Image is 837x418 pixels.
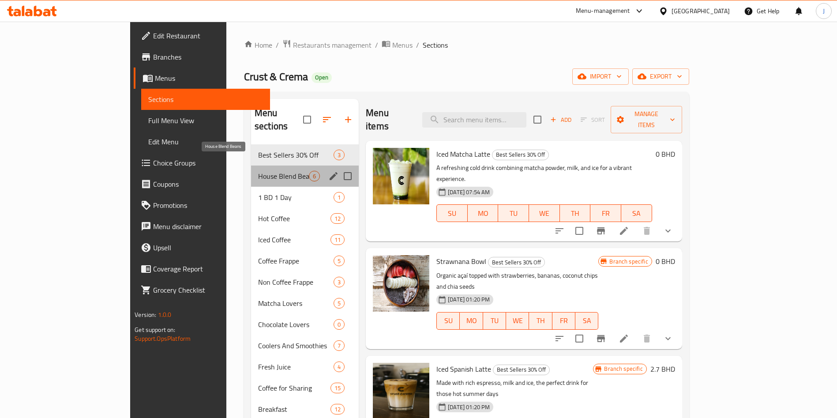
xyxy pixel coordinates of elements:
span: Get support on: [135,324,175,335]
span: TH [533,314,548,327]
h2: Menu items [366,106,412,133]
div: items [334,277,345,287]
button: SU [436,312,460,330]
div: items [309,171,320,181]
div: items [334,362,345,372]
span: FR [556,314,572,327]
button: SA [621,204,652,222]
div: Breakfast [258,404,330,414]
button: import [572,68,629,85]
button: sort-choices [549,220,570,241]
a: Edit menu item [619,333,629,344]
button: show more [657,328,679,349]
svg: Show Choices [663,226,673,236]
span: WE [533,207,556,220]
span: Coffee Frappe [258,256,334,266]
span: 12 [331,405,344,414]
li: / [375,40,378,50]
button: show more [657,220,679,241]
span: Coverage Report [153,264,263,274]
span: J [823,6,825,16]
span: FR [594,207,618,220]
button: WE [529,204,560,222]
div: Hot Coffee12 [251,208,359,229]
div: Non Coffee Frappe [258,277,334,287]
a: Menus [382,39,413,51]
div: items [334,298,345,309]
div: items [330,213,345,224]
span: Sections [148,94,263,105]
button: TU [483,312,506,330]
button: export [632,68,689,85]
a: Menus [134,68,270,89]
button: edit [327,169,340,183]
span: Select to update [570,222,589,240]
button: WE [506,312,529,330]
span: 12 [331,215,344,223]
span: 3 [334,151,344,159]
span: import [579,71,622,82]
input: search [422,112,526,128]
span: Sections [423,40,448,50]
button: Branch-specific-item [590,328,612,349]
div: items [334,256,345,266]
span: Manage items [618,109,675,131]
span: Select section [528,110,547,129]
img: Strawnana Bowl [373,255,429,312]
div: items [334,319,345,330]
span: Matcha Lovers [258,298,334,309]
span: House Blend Beans [258,171,309,181]
span: Add [549,115,573,125]
span: 5 [334,257,344,265]
h6: 0 BHD [656,255,675,267]
a: Branches [134,46,270,68]
span: Menus [155,73,263,83]
span: 6 [309,172,319,181]
h6: 2.7 BHD [650,363,675,375]
div: items [330,234,345,245]
span: Coffee for Sharing [258,383,330,393]
span: MO [471,207,495,220]
button: MO [468,204,499,222]
span: Strawnana Bowl [436,255,486,268]
button: TH [529,312,552,330]
button: Manage items [611,106,682,133]
div: items [334,150,345,160]
span: Branches [153,52,263,62]
h6: 0 BHD [656,148,675,160]
span: Iced Matcha Latte [436,147,490,161]
span: Iced Spanish Latte [436,362,491,376]
span: Full Menu View [148,115,263,126]
div: Fresh Juice4 [251,356,359,377]
div: Iced Coffee11 [251,229,359,250]
div: Non Coffee Frappe3 [251,271,359,293]
button: Branch-specific-item [590,220,612,241]
a: Edit Menu [141,131,270,152]
span: 3 [334,278,344,286]
a: Support.OpsPlatform [135,333,191,344]
div: Best Sellers 30% Off [492,150,549,160]
div: Best Sellers 30% Off [488,257,545,267]
button: FR [590,204,621,222]
span: Menus [392,40,413,50]
span: Iced Coffee [258,234,330,245]
span: [DATE] 01:20 PM [444,295,493,304]
div: Coolers And Smoothies7 [251,335,359,356]
span: Select section first [575,113,611,127]
span: 5 [334,299,344,308]
a: Promotions [134,195,270,216]
p: Organic açaí topped with strawberries, bananas, coconut chips and chia seeds [436,270,598,292]
a: Menu disclaimer [134,216,270,237]
div: House Blend Beans6edit [251,166,359,187]
div: Coffee Frappe5 [251,250,359,271]
a: Coupons [134,173,270,195]
span: Select to update [570,329,589,348]
span: TU [502,207,525,220]
button: MO [460,312,483,330]
span: MO [463,314,479,327]
img: Iced Matcha Latte [373,148,429,204]
button: delete [636,220,657,241]
span: TU [487,314,503,327]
